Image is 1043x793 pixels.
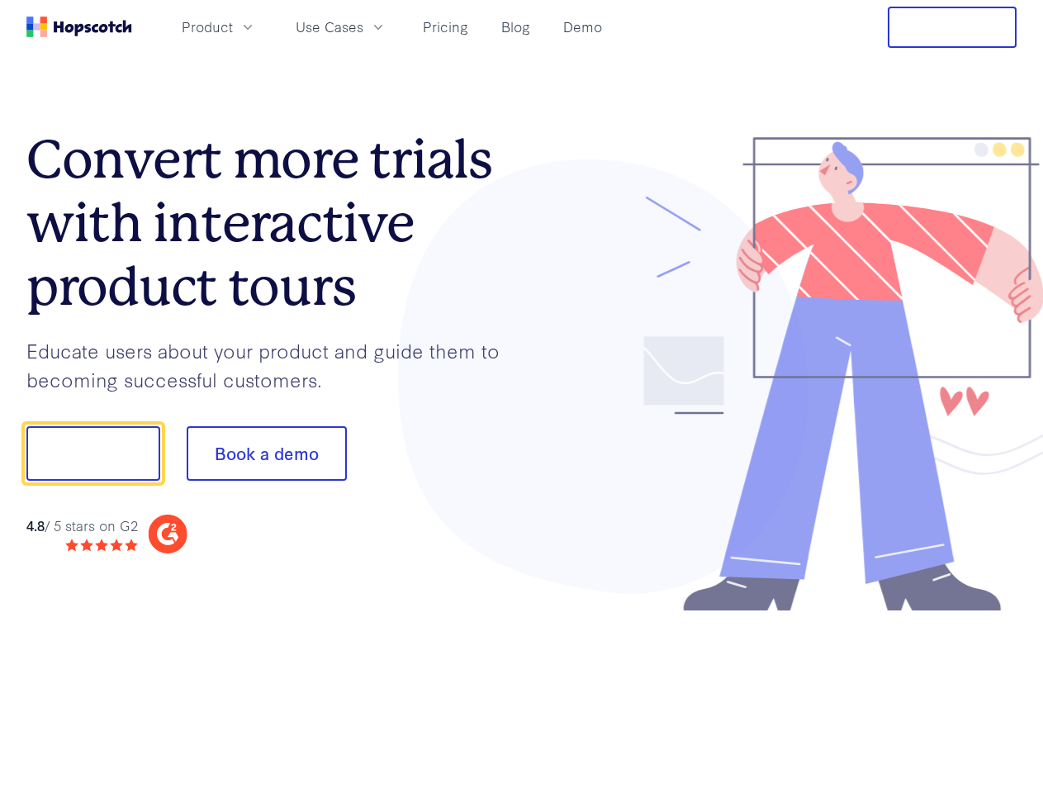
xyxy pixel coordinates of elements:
[296,17,363,37] span: Use Cases
[26,336,522,393] p: Educate users about your product and guide them to becoming successful customers.
[26,128,522,318] h1: Convert more trials with interactive product tours
[182,17,233,37] span: Product
[26,17,132,37] a: Home
[172,13,266,40] button: Product
[26,515,138,536] div: / 5 stars on G2
[888,7,1017,48] button: Free Trial
[26,426,160,481] button: Show me!
[187,426,347,481] button: Book a demo
[416,13,475,40] a: Pricing
[557,13,609,40] a: Demo
[495,13,537,40] a: Blog
[286,13,396,40] button: Use Cases
[26,515,45,534] strong: 4.8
